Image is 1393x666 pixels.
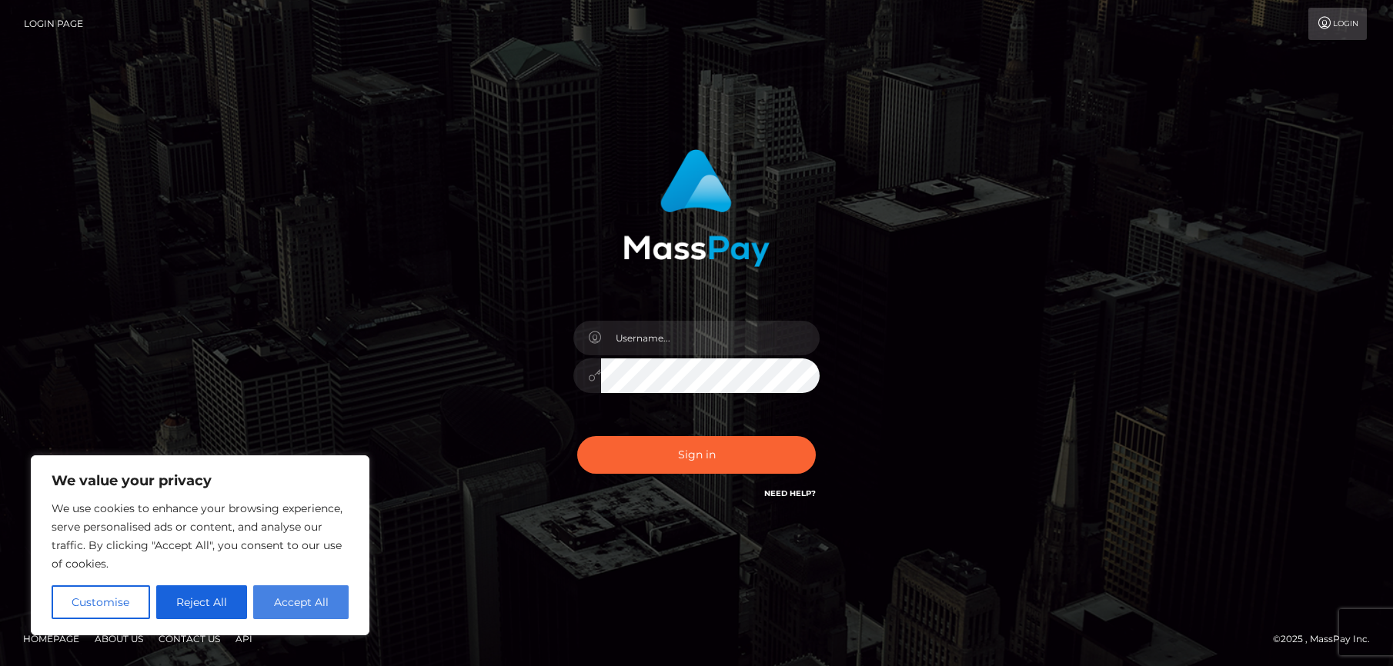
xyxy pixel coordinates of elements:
[24,8,83,40] a: Login Page
[52,585,150,619] button: Customise
[229,627,259,651] a: API
[764,488,816,498] a: Need Help?
[52,471,349,490] p: We value your privacy
[152,627,226,651] a: Contact Us
[1308,8,1367,40] a: Login
[17,627,85,651] a: Homepage
[156,585,248,619] button: Reject All
[623,149,770,267] img: MassPay Login
[52,499,349,573] p: We use cookies to enhance your browsing experience, serve personalised ads or content, and analys...
[601,321,820,355] input: Username...
[31,455,369,635] div: We value your privacy
[253,585,349,619] button: Accept All
[577,436,816,474] button: Sign in
[89,627,149,651] a: About Us
[1273,631,1381,648] div: © 2025 , MassPay Inc.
